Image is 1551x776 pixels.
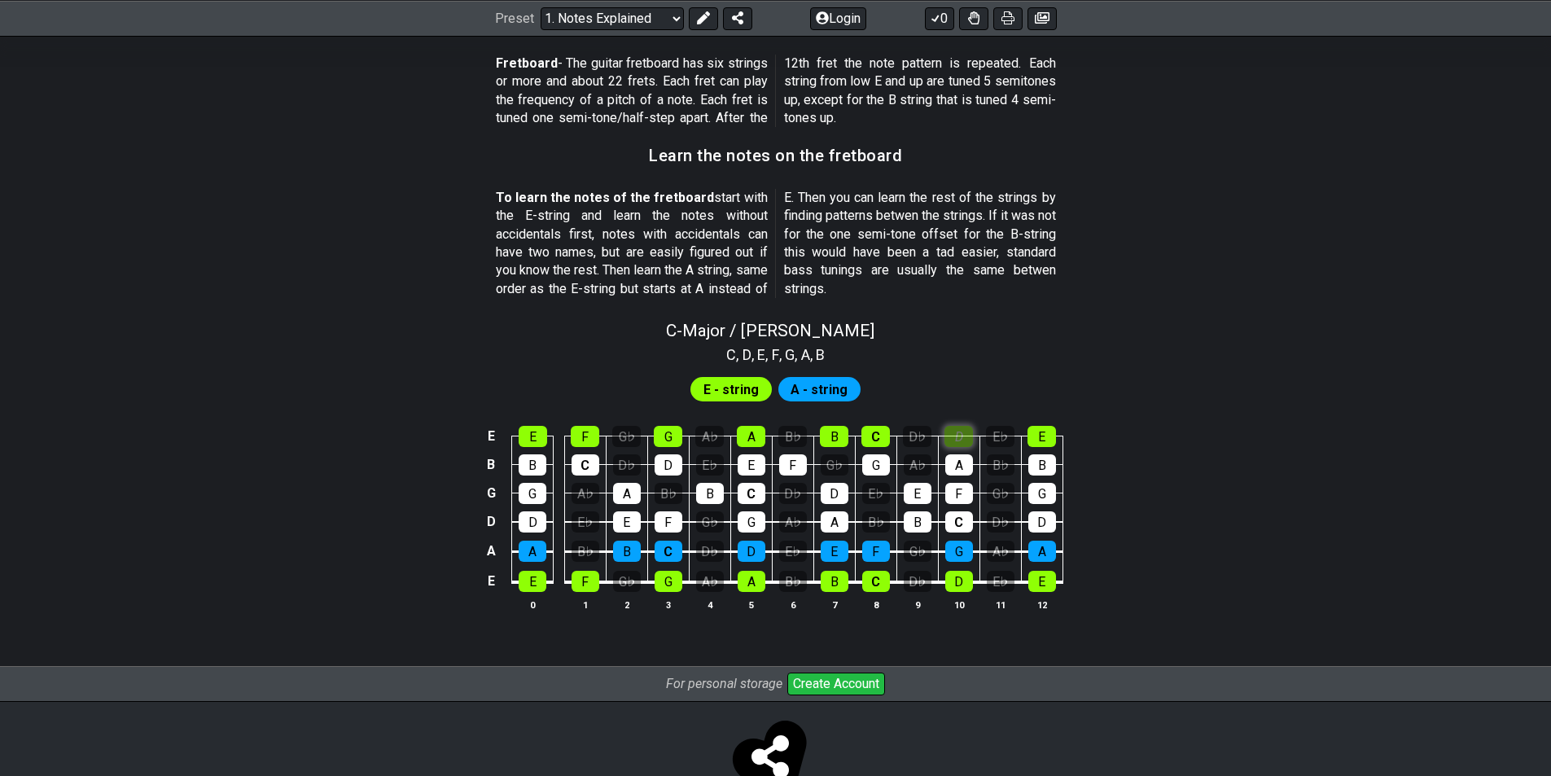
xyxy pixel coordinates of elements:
[730,596,772,613] th: 5
[821,454,848,476] div: G♭
[855,596,896,613] th: 8
[655,454,682,476] div: D
[519,541,546,562] div: A
[993,7,1023,29] button: Print
[1027,7,1057,29] button: Create image
[572,571,599,592] div: F
[726,344,736,366] span: C
[813,596,855,613] th: 7
[519,483,546,504] div: G
[613,454,641,476] div: D♭
[655,511,682,533] div: F
[1021,596,1062,613] th: 12
[696,483,724,504] div: B
[689,596,730,613] th: 4
[481,450,501,479] td: B
[986,426,1014,447] div: E♭
[689,7,718,29] button: Edit Preset
[613,541,641,562] div: B
[1027,426,1056,447] div: E
[572,483,599,504] div: A♭
[719,340,832,366] section: Scale pitch classes
[519,454,546,476] div: B
[896,596,938,613] th: 9
[738,541,765,562] div: D
[801,344,810,366] span: A
[495,11,534,26] span: Preset
[779,571,807,592] div: B♭
[571,426,599,447] div: F
[666,676,782,691] i: For personal storage
[862,483,890,504] div: E♭
[696,511,724,533] div: G♭
[738,571,765,592] div: A
[1028,541,1056,562] div: A
[481,507,501,537] td: D
[945,571,973,592] div: D
[738,454,765,476] div: E
[613,571,641,592] div: G♭
[613,483,641,504] div: A
[481,537,501,567] td: A
[696,454,724,476] div: E♭
[757,344,765,366] span: E
[810,7,866,29] button: Login
[779,511,807,533] div: A♭
[779,344,786,366] span: ,
[862,454,890,476] div: G
[723,7,752,29] button: Share Preset
[736,344,743,366] span: ,
[779,541,807,562] div: E♭
[987,483,1014,504] div: G♭
[945,454,973,476] div: A
[481,423,501,451] td: E
[821,511,848,533] div: A
[821,571,848,592] div: B
[772,344,779,366] span: F
[751,344,758,366] span: ,
[649,147,902,164] h3: Learn the notes on the fretboard
[945,541,973,562] div: G
[572,541,599,562] div: B♭
[666,321,874,340] span: C - Major / [PERSON_NAME]
[816,344,825,366] span: B
[695,426,724,447] div: A♭
[903,426,931,447] div: D♭
[862,511,890,533] div: B♭
[987,541,1014,562] div: A♭
[519,571,546,592] div: E
[564,596,606,613] th: 1
[1028,511,1056,533] div: D
[737,426,765,447] div: A
[987,511,1014,533] div: D♭
[655,483,682,504] div: B♭
[862,571,890,592] div: C
[821,483,848,504] div: D
[519,426,547,447] div: E
[572,511,599,533] div: E♭
[987,571,1014,592] div: E♭
[519,511,546,533] div: D
[987,454,1014,476] div: B♭
[904,511,931,533] div: B
[820,426,848,447] div: B
[795,344,801,366] span: ,
[944,426,973,447] div: D
[861,426,890,447] div: C
[925,7,954,29] button: 0
[904,454,931,476] div: A♭
[810,344,817,366] span: ,
[821,541,848,562] div: E
[743,344,751,366] span: D
[1028,571,1056,592] div: E
[512,596,554,613] th: 0
[904,571,931,592] div: D♭
[738,483,765,504] div: C
[779,454,807,476] div: F
[612,426,641,447] div: G♭
[613,511,641,533] div: E
[481,479,501,507] td: G
[696,571,724,592] div: A♭
[959,7,988,29] button: Toggle Dexterity for all fretkits
[655,571,682,592] div: G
